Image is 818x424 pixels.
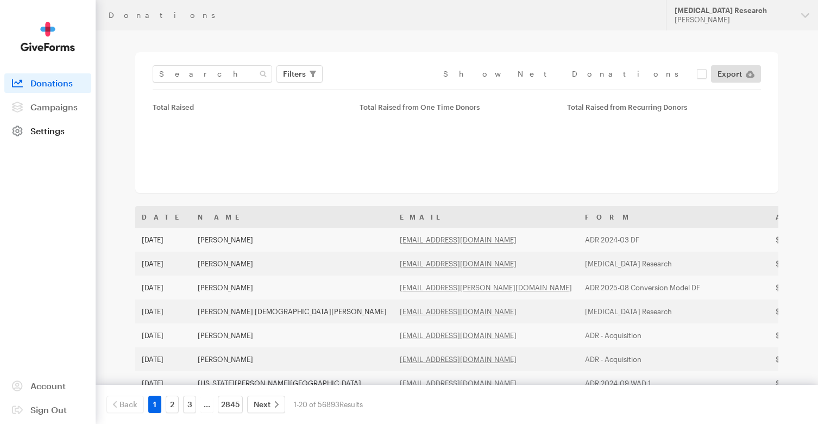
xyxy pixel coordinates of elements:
span: Campaigns [30,102,78,112]
td: [DATE] [135,300,191,323]
button: Filters [276,65,323,83]
a: [EMAIL_ADDRESS][DOMAIN_NAME] [400,331,517,340]
td: ADR 2025-08 Conversion Model DF [578,276,769,300]
a: Account [4,376,91,396]
a: [EMAIL_ADDRESS][DOMAIN_NAME] [400,355,517,364]
td: [DATE] [135,252,191,276]
a: Export [711,65,761,83]
td: [PERSON_NAME] [191,323,393,347]
span: Account [30,381,66,391]
img: GiveForms [21,22,75,52]
span: Sign Out [30,404,67,415]
th: Date [135,206,191,228]
a: [EMAIL_ADDRESS][DOMAIN_NAME] [400,307,517,316]
td: [PERSON_NAME] [DEMOGRAPHIC_DATA][PERSON_NAME] [191,300,393,323]
a: [EMAIL_ADDRESS][DOMAIN_NAME] [400,379,517,388]
input: Search Name & Email [153,65,272,83]
a: Campaigns [4,97,91,117]
td: [PERSON_NAME] [191,276,393,300]
td: ADR 2024-09 WAD 1 [578,371,769,395]
th: Name [191,206,393,228]
span: Results [339,400,363,409]
th: Form [578,206,769,228]
td: [DATE] [135,276,191,300]
a: [EMAIL_ADDRESS][DOMAIN_NAME] [400,235,517,244]
div: Total Raised from Recurring Donors [567,103,761,111]
div: 1-20 of 56893 [294,396,363,413]
td: [MEDICAL_DATA] Research [578,300,769,323]
div: [PERSON_NAME] [675,15,792,24]
div: Total Raised [153,103,347,111]
td: ADR - Acquisition [578,347,769,371]
td: ADR 2024-03 DF [578,228,769,252]
td: ADR - Acquisition [578,323,769,347]
a: 2 [166,396,179,413]
a: Next [247,396,285,413]
span: Settings [30,126,65,136]
span: Export [718,67,742,80]
a: Donations [4,73,91,93]
a: 2845 [218,396,243,413]
th: Email [393,206,578,228]
td: [DATE] [135,228,191,252]
div: Total Raised from One Time Donors [360,103,553,111]
a: [EMAIL_ADDRESS][PERSON_NAME][DOMAIN_NAME] [400,283,572,292]
a: Settings [4,121,91,141]
td: [DATE] [135,371,191,395]
td: [MEDICAL_DATA] Research [578,252,769,276]
td: [DATE] [135,347,191,371]
td: [DATE] [135,323,191,347]
td: [US_STATE][PERSON_NAME][GEOGRAPHIC_DATA] [191,371,393,395]
a: Sign Out [4,400,91,420]
td: [PERSON_NAME] [191,228,393,252]
span: Next [254,398,270,411]
a: [EMAIL_ADDRESS][DOMAIN_NAME] [400,259,517,268]
td: [PERSON_NAME] [191,252,393,276]
td: [PERSON_NAME] [191,347,393,371]
a: 3 [183,396,196,413]
span: Filters [283,67,306,80]
span: Donations [30,78,73,88]
div: [MEDICAL_DATA] Research [675,6,792,15]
